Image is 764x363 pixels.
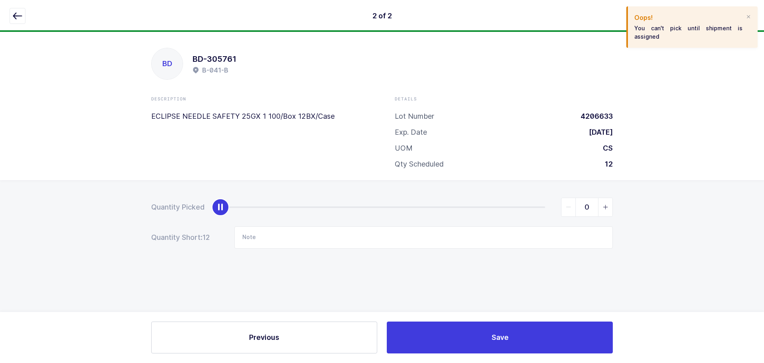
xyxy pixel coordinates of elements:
[634,24,743,41] p: You can't pick until shipment is assigned
[598,159,613,169] div: 12
[387,322,613,353] button: Save
[634,13,743,22] h2: Oops!
[151,233,218,242] div: Quantity Short:
[574,112,613,121] div: 4206633
[596,143,613,153] div: CS
[395,159,444,169] div: Qty Scheduled
[151,322,377,353] button: Previous
[395,143,413,153] div: UOM
[395,96,613,102] div: Details
[249,332,279,342] span: Previous
[234,226,613,249] input: Note
[202,65,228,75] h2: B-041-B
[395,128,427,137] div: Exp. Date
[193,53,236,65] h1: BD-305761
[372,11,392,21] div: 2 of 2
[395,112,434,121] div: Lot Number
[151,96,369,102] div: Description
[152,48,183,79] div: BD
[491,332,509,342] span: Save
[151,202,205,212] div: Quantity Picked
[583,128,613,137] div: [DATE]
[203,233,218,242] span: 12
[220,198,613,217] div: slider between 0 and 12
[151,112,369,121] p: ECLIPSE NEEDLE SAFETY 25GX 1 100/Box 12BX/Case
